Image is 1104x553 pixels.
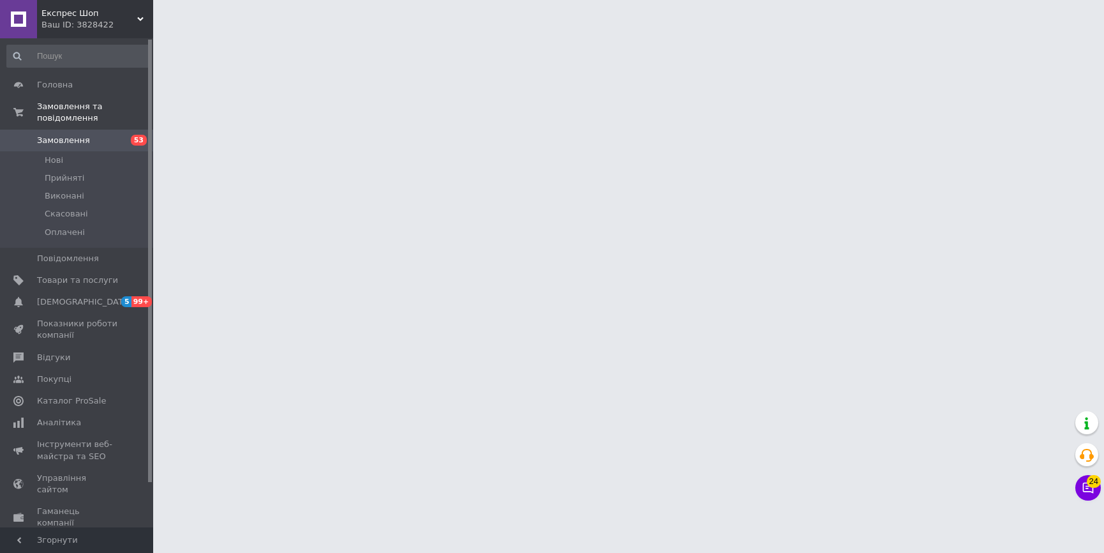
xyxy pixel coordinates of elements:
[45,227,85,238] span: Оплачені
[45,155,63,166] span: Нові
[41,19,153,31] div: Ваш ID: 3828422
[45,208,88,220] span: Скасовані
[37,253,99,264] span: Повідомлення
[37,296,131,308] span: [DEMOGRAPHIC_DATA]
[131,135,147,146] span: 53
[37,417,81,428] span: Аналітика
[41,8,137,19] span: Експрес Шоп
[121,296,131,307] span: 5
[45,190,84,202] span: Виконані
[37,352,70,363] span: Відгуки
[6,45,151,68] input: Пошук
[37,135,90,146] span: Замовлення
[1087,475,1101,488] span: 24
[131,296,153,307] span: 99+
[37,79,73,91] span: Головна
[37,374,71,385] span: Покупці
[37,275,118,286] span: Товари та послуги
[37,473,118,496] span: Управління сайтом
[37,506,118,529] span: Гаманець компанії
[1075,475,1101,501] button: Чат з покупцем24
[45,172,84,184] span: Прийняті
[37,318,118,341] span: Показники роботи компанії
[37,439,118,462] span: Інструменти веб-майстра та SEO
[37,101,153,124] span: Замовлення та повідомлення
[37,395,106,407] span: Каталог ProSale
